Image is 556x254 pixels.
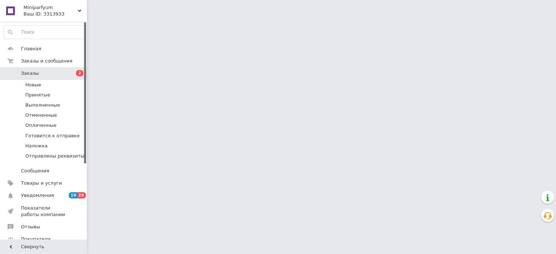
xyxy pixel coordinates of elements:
span: Новые [25,82,41,88]
div: Ваш ID: 3313933 [24,11,87,17]
span: Отправлены реквизиты [25,153,84,159]
span: Главная [21,46,41,52]
span: Покупатели [21,236,51,242]
input: Поиск [4,26,85,39]
span: Показатели работы компании [21,205,67,218]
span: Заказы [21,70,39,77]
span: Заказы и сообщения [21,58,72,64]
span: Сообщения [21,168,49,174]
span: Оплаченные [25,122,56,129]
span: Готовится к отправке [25,133,80,139]
span: Отмененные [25,112,57,119]
span: Отзывы [21,224,40,230]
span: 29 [77,192,85,198]
span: 2 [76,70,83,76]
span: Уведомления [21,192,54,199]
span: Принятые [25,92,50,98]
span: Miniparfyum [24,4,78,11]
span: Наложка [25,143,48,149]
span: 19 [69,192,77,198]
span: Выполненные [25,102,60,108]
span: Товары и услуги [21,180,62,186]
